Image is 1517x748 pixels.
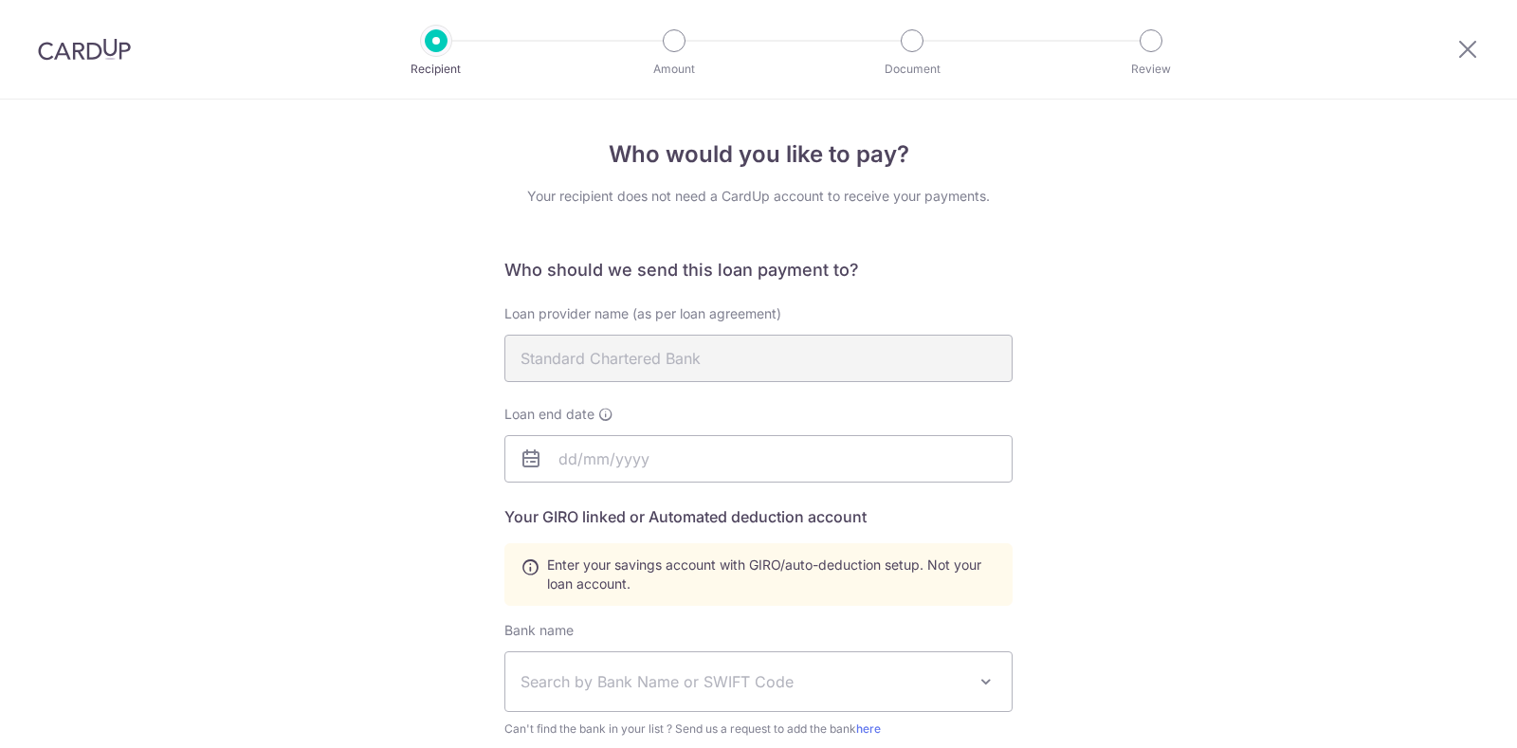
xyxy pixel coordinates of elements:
[504,187,1013,206] div: Your recipient does not need a CardUp account to receive your payments.
[547,556,996,593] span: Enter your savings account with GIRO/auto-deduction setup. Not your loan account.
[856,721,881,736] a: here
[504,720,1013,739] span: Can't find the bank in your list ? Send us a request to add the bank
[504,505,1013,528] h5: Your GIRO linked or Automated deduction account
[604,60,744,79] p: Amount
[38,38,131,61] img: CardUp
[504,137,1013,172] h4: Who would you like to pay?
[504,259,1013,282] h6: Who should we send this loan payment to?
[504,435,1013,483] input: dd/mm/yyyy
[1396,691,1498,739] iframe: Opens a widget where you can find more information
[521,670,966,693] span: Search by Bank Name or SWIFT Code
[842,60,982,79] p: Document
[504,405,613,424] label: Loan end date
[1081,60,1221,79] p: Review
[366,60,506,79] p: Recipient
[504,621,574,640] label: Bank name
[504,335,1013,382] input: As stated in loan agreement
[504,305,781,321] span: Loan provider name (as per loan agreement)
